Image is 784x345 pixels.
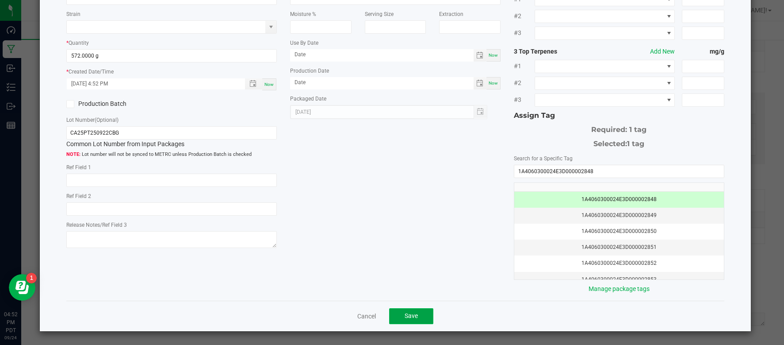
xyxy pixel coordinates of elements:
[514,121,724,135] div: Required: 1 tag
[535,60,675,73] span: NO DATA FOUND
[66,163,91,171] label: Ref Field 1
[520,243,719,252] div: 1A4060300024E3D000002851
[290,39,318,47] label: Use By Date
[514,28,535,38] span: #3
[9,274,35,301] iframe: Resource center
[650,47,675,56] button: Add New
[489,81,498,85] span: Now
[357,312,376,321] a: Cancel
[389,308,433,324] button: Save
[520,259,719,267] div: 1A4060300024E3D000002852
[514,78,535,88] span: #2
[514,110,724,121] div: Assign Tag
[682,47,724,56] strong: mg/g
[69,39,89,47] label: Quantity
[66,116,119,124] label: Lot Number
[514,62,535,71] span: #1
[365,10,394,18] label: Serving Size
[520,195,719,204] div: 1A4060300024E3D000002848
[26,273,37,283] iframe: Resource center unread badge
[290,67,329,75] label: Production Date
[290,10,316,18] label: Moisture %
[514,47,598,56] strong: 3 Top Terpenes
[95,117,119,123] span: (Optional)
[589,285,650,292] a: Manage package tags
[535,77,675,90] span: NO DATA FOUND
[514,155,573,163] label: Search for a Specific Tag
[66,192,91,200] label: Ref Field 2
[474,77,486,89] span: Toggle calendar
[514,135,724,149] div: Selected:
[535,93,675,107] span: NO DATA FOUND
[520,227,719,236] div: 1A4060300024E3D000002850
[67,78,236,89] input: Created Datetime
[520,275,719,284] div: 1A4060300024E3D000002853
[69,68,114,76] label: Created Date/Time
[405,312,418,319] span: Save
[66,10,80,18] label: Strain
[290,95,326,103] label: Packaged Date
[290,77,474,88] input: Date
[66,99,165,109] label: Production Batch
[264,82,274,87] span: Now
[66,126,277,149] div: Common Lot Number from Input Packages
[520,211,719,220] div: 1A4060300024E3D000002849
[514,95,535,105] span: #3
[245,78,262,89] span: Toggle popup
[439,10,463,18] label: Extraction
[535,27,675,40] span: NO DATA FOUND
[627,140,644,148] span: 1 tag
[290,49,474,60] input: Date
[535,10,675,23] span: NO DATA FOUND
[489,53,498,58] span: Now
[514,12,535,21] span: #2
[66,221,127,229] label: Release Notes/Ref Field 3
[474,49,486,62] span: Toggle calendar
[66,151,277,159] span: Lot number will not be synced to METRC unless Production Batch is checked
